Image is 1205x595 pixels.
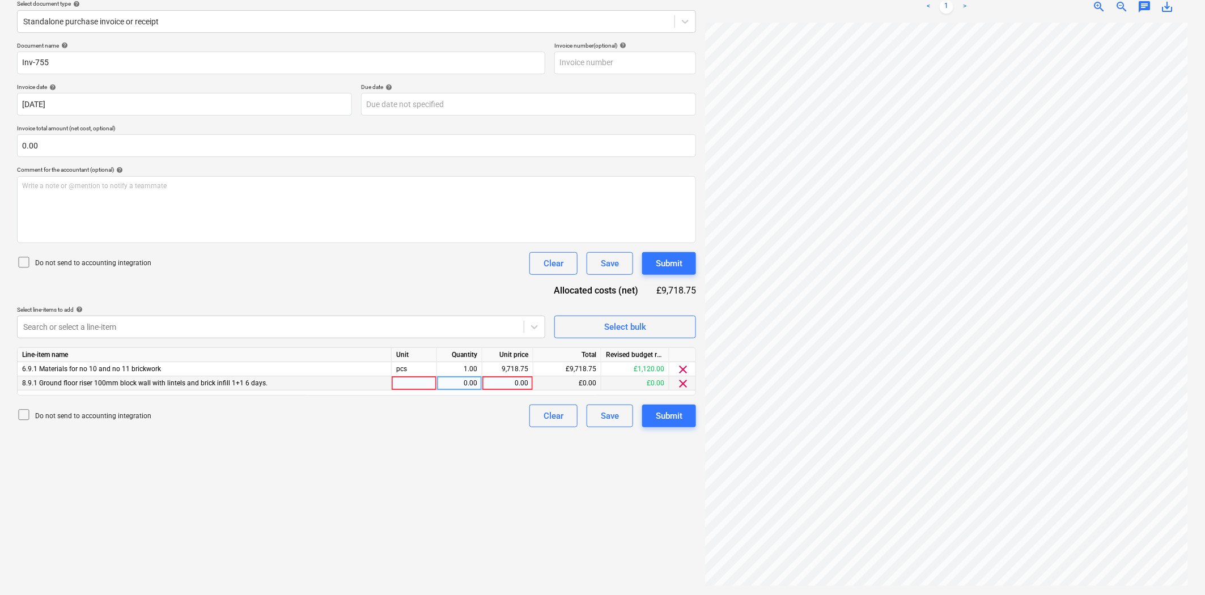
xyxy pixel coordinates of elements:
button: Save [587,252,633,275]
div: 0.00 [487,376,528,390]
div: £0.00 [533,376,601,390]
div: Clear [544,256,563,271]
button: Select bulk [554,316,696,338]
button: Submit [642,405,696,427]
button: Clear [529,405,578,427]
span: help [59,42,68,49]
iframe: Chat Widget [1148,541,1205,595]
div: £1,120.00 [601,362,669,376]
div: Due date [361,83,696,91]
div: Select line-items to add [17,306,545,313]
p: Do not send to accounting integration [35,411,151,421]
span: clear [677,363,690,376]
div: Revised budget remaining [601,348,669,362]
div: £0.00 [601,376,669,390]
div: Unit [392,348,437,362]
button: Clear [529,252,578,275]
button: Submit [642,252,696,275]
span: clear [677,377,690,390]
div: 0.00 [442,376,477,390]
div: Invoice number (optional) [554,42,696,49]
input: Invoice date not specified [17,93,352,116]
div: Invoice date [17,83,352,91]
div: Save [601,256,619,271]
div: £9,718.75 [656,284,696,297]
div: Quantity [437,348,482,362]
div: 9,718.75 [487,362,528,376]
div: Line-item name [18,348,392,362]
div: Submit [656,409,682,423]
span: 6.9.1 Materials for no 10 and no 11 brickwork [22,365,161,373]
span: help [114,167,123,173]
div: Unit price [482,348,533,362]
div: £9,718.75 [533,362,601,376]
div: Save [601,409,619,423]
input: Invoice number [554,52,696,74]
div: Comment for the accountant (optional) [17,166,696,173]
span: help [383,84,392,91]
span: help [617,42,626,49]
div: Clear [544,409,563,423]
p: Invoice total amount (net cost, optional) [17,125,696,134]
button: Save [587,405,633,427]
div: Submit [656,256,682,271]
div: Select bulk [604,320,646,334]
span: 8.9.1 Ground floor riser 100mm block wall with lintels and brick infill 1+1 6 days. [22,379,268,387]
span: help [71,1,80,7]
div: Document name [17,42,545,49]
div: 1.00 [442,362,477,376]
p: Do not send to accounting integration [35,258,151,268]
input: Invoice total amount (net cost, optional) [17,134,696,157]
input: Document name [17,52,545,74]
span: help [74,306,83,313]
div: pcs [392,362,437,376]
input: Due date not specified [361,93,696,116]
span: help [47,84,56,91]
div: Allocated costs (net) [545,284,656,297]
div: Total [533,348,601,362]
